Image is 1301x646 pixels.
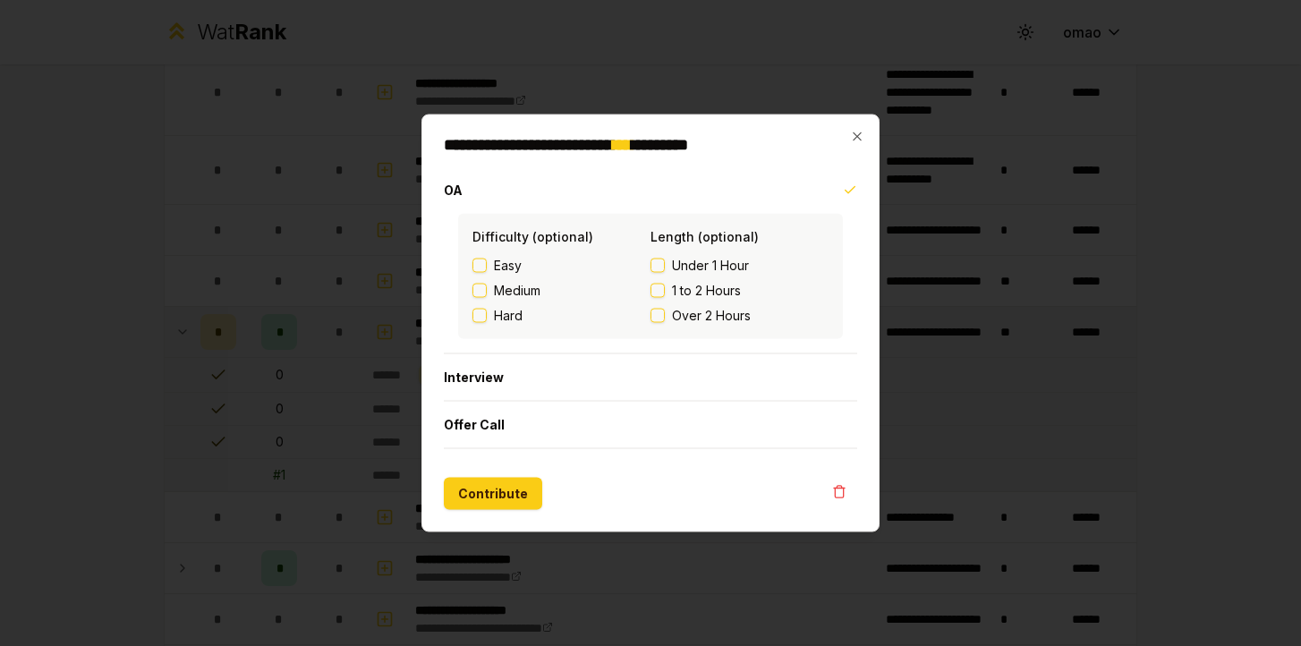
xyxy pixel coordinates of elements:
button: Offer Call [444,402,857,448]
button: 1 to 2 Hours [650,284,665,298]
button: Easy [472,259,487,273]
button: Contribute [444,478,542,510]
span: Easy [494,257,522,275]
label: Length (optional) [650,229,759,244]
button: Over 2 Hours [650,309,665,323]
div: OA [444,214,857,353]
button: OA [444,167,857,214]
button: Medium [472,284,487,298]
span: Hard [494,307,523,325]
button: Interview [444,354,857,401]
button: Under 1 Hour [650,259,665,273]
span: Over 2 Hours [672,307,751,325]
span: Under 1 Hour [672,257,749,275]
span: Medium [494,282,540,300]
span: 1 to 2 Hours [672,282,741,300]
label: Difficulty (optional) [472,229,593,244]
button: Hard [472,309,487,323]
